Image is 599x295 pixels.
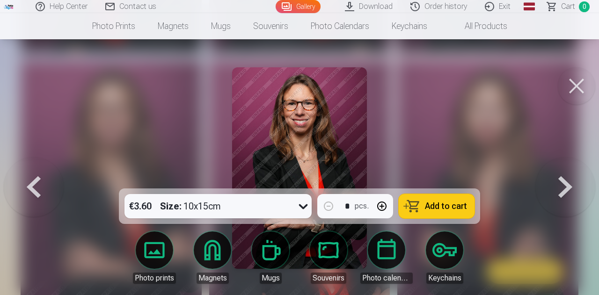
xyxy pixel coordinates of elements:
[179,201,182,212] font: :
[302,231,355,284] a: Souvenirs
[262,273,280,282] font: Mugs
[428,273,461,282] font: Keychains
[50,2,88,11] font: Help Center
[253,21,288,31] font: Souvenirs
[198,273,227,282] font: Magnets
[200,13,242,39] a: Mugs
[81,13,146,39] a: Photo prints
[380,13,438,39] a: Keychains
[92,21,135,31] font: Photo prints
[313,273,344,282] font: Souvenirs
[186,231,239,284] a: Magnets
[129,201,152,212] font: €3.60
[183,201,221,212] font: 10x15cm
[244,231,297,284] a: Mugs
[418,231,471,284] a: Keychains
[438,13,519,39] a: All products
[299,13,380,39] a: Photo calendars
[242,13,299,39] a: Souvenirs
[146,13,200,39] a: Magnets
[359,2,393,11] font: Download
[583,3,586,10] font: 0
[355,201,369,210] font: pcs.
[296,3,315,10] font: Gallery
[561,2,575,11] font: Cart
[360,231,413,284] a: Photo calendars
[465,21,507,31] font: All products
[399,194,475,218] button: Add to cart
[128,231,181,284] a: Photo prints
[160,201,179,212] font: Size
[158,21,189,31] font: Magnets
[424,2,467,11] font: Order history
[362,273,415,282] font: Photo calendars
[425,201,467,211] font: Add to cart
[135,273,174,282] font: Photo prints
[4,4,14,9] img: /fa1
[311,21,369,31] font: Photo calendars
[499,2,511,11] font: Exit
[119,2,156,11] font: Contact us
[392,21,427,31] font: Keychains
[211,21,231,31] font: Mugs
